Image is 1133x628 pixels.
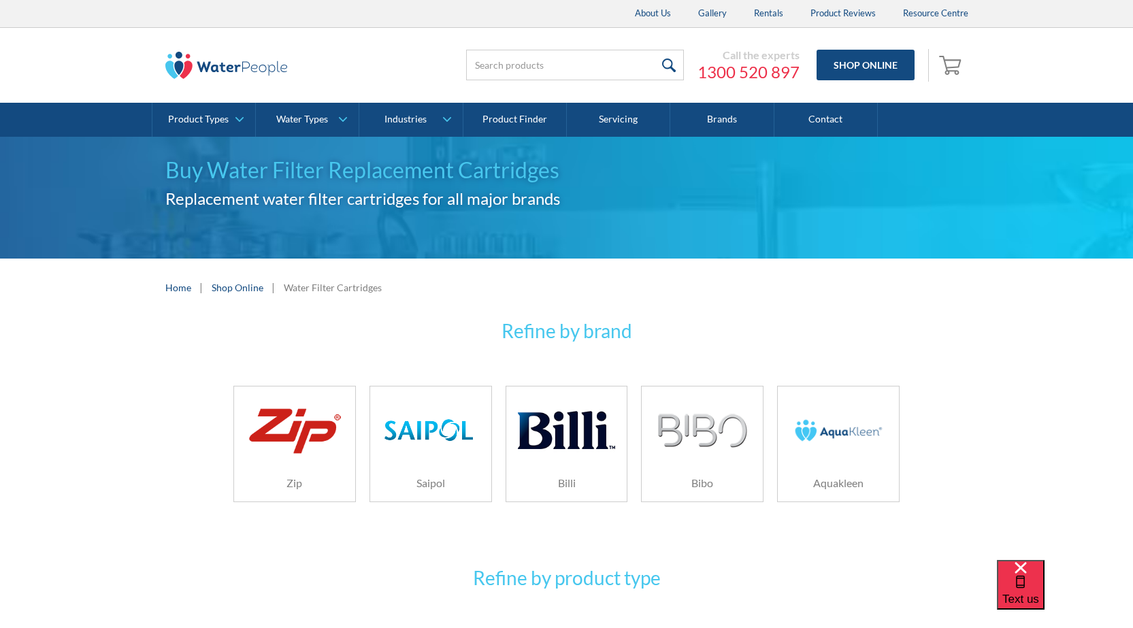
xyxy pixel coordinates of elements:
[997,560,1133,628] iframe: podium webchat widget bubble
[506,386,628,502] a: BilliBilli
[165,154,968,186] h1: Buy Water Filter Replacement Cartridges
[382,416,478,444] img: Saipol
[506,475,627,491] h6: Billi
[697,48,800,62] div: Call the experts
[670,103,774,137] a: Brands
[384,114,427,125] div: Industries
[463,103,567,137] a: Product Finder
[270,279,277,295] div: |
[518,398,614,463] img: Billi
[233,386,356,502] a: ZipZip
[284,280,382,295] div: Water Filter Cartridges
[657,414,748,448] img: Bibo
[165,316,968,345] h3: Refine by brand
[359,103,462,137] a: Industries
[168,114,229,125] div: Product Types
[370,475,491,491] h6: Saipol
[642,475,763,491] h6: Bibo
[256,103,359,137] a: Water Types
[641,386,763,502] a: BiboBibo
[212,280,263,295] a: Shop Online
[817,50,915,80] a: Shop Online
[276,114,328,125] div: Water Types
[774,103,878,137] a: Contact
[165,52,288,79] img: The Water People
[697,62,800,82] a: 1300 520 897
[466,50,684,80] input: Search products
[165,280,191,295] a: Home
[936,49,968,82] a: Open empty cart
[777,386,900,502] a: AquakleenAquakleen
[567,103,670,137] a: Servicing
[370,386,492,502] a: SaipolSaipol
[246,401,343,459] img: Zip
[234,475,355,491] h6: Zip
[778,475,899,491] h6: Aquakleen
[152,103,255,137] a: Product Types
[165,186,968,211] h2: Replacement water filter cartridges for all major brands
[165,563,968,592] h3: Refine by product type
[790,398,887,463] img: Aquakleen
[198,279,205,295] div: |
[939,54,965,76] img: shopping cart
